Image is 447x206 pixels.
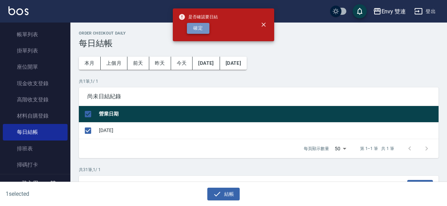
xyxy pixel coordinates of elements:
p: 共 1 筆, 1 / 1 [79,78,439,85]
div: Envy 雙連 [382,7,406,16]
a: 現金收支登錄 [3,75,68,92]
button: 前天 [127,57,149,70]
button: [DATE] [220,57,247,70]
td: [DATE] [97,122,439,139]
button: 昨天 [149,57,171,70]
h2: Order checkout daily [79,31,439,36]
button: save [353,4,367,18]
h3: 每日結帳 [79,38,439,48]
h5: 登入用envy雙連 [21,180,57,194]
button: 確定 [187,23,209,34]
p: 每頁顯示數量 [304,145,329,152]
button: 今天 [171,57,193,70]
a: 材料自購登錄 [3,108,68,124]
a: 每日結帳 [3,124,68,140]
button: 上個月 [101,57,127,70]
button: 登出 [411,5,439,18]
img: Logo [8,6,29,15]
h6: 1 selected [6,189,111,198]
button: close [256,17,271,32]
span: 是否確認要日結 [178,13,218,20]
div: 50 [332,139,349,158]
a: 高階收支登錄 [3,92,68,108]
button: [DATE] [193,57,220,70]
a: 帳單列表 [3,26,68,43]
a: 排班表 [3,141,68,157]
button: 本月 [79,57,101,70]
button: 報表匯出 [407,180,433,191]
button: 結帳 [207,188,240,201]
a: 掛單列表 [3,43,68,59]
p: 共 31 筆, 1 / 1 [79,167,439,173]
span: 尚未日結紀錄 [87,93,430,100]
a: 掃碼打卡 [3,157,68,173]
th: 營業日期 [97,106,439,123]
button: Envy 雙連 [370,4,409,19]
a: 座位開單 [3,59,68,75]
p: 第 1–1 筆 共 1 筆 [360,145,394,152]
